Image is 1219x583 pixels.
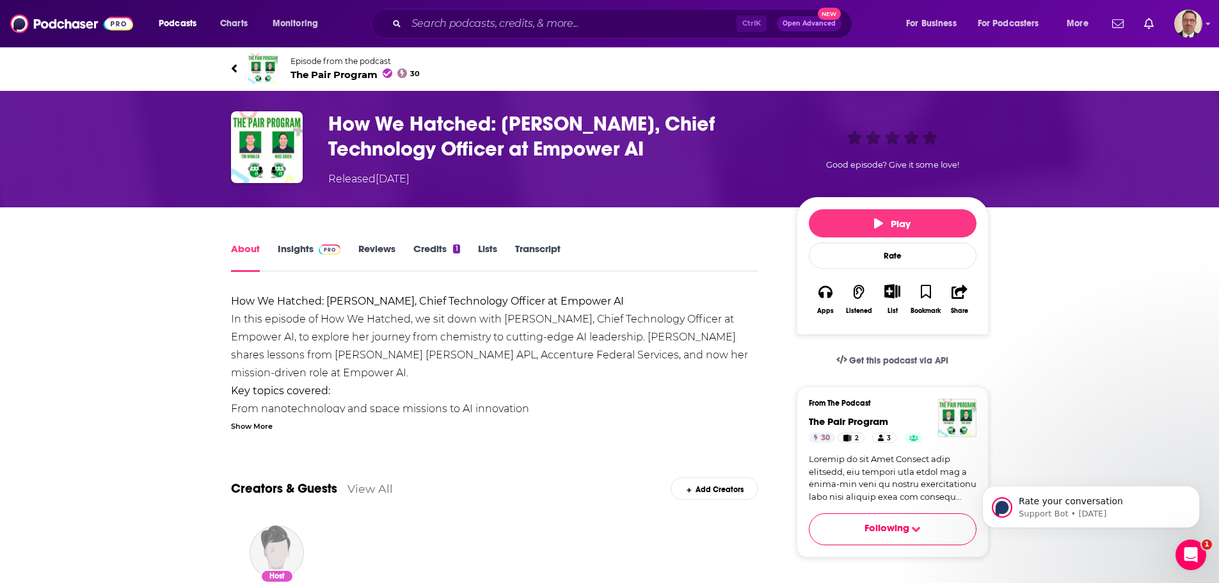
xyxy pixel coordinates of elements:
[842,276,875,323] button: Listened
[413,243,459,272] a: Credits1
[1058,13,1104,34] button: open menu
[864,522,909,538] span: Following
[1139,13,1159,35] a: Show notifications dropdown
[248,53,278,84] img: The Pair Program
[911,307,941,315] div: Bookmark
[906,15,957,33] span: For Business
[453,244,459,253] div: 1
[328,172,410,187] div: Released [DATE]
[1175,539,1206,570] iframe: Intercom live chat
[817,307,834,315] div: Apps
[809,243,976,269] div: Rate
[783,20,836,27] span: Open Advanced
[818,8,841,20] span: New
[879,284,905,298] button: Show More Button
[809,209,976,237] button: Play
[897,13,973,34] button: open menu
[809,276,842,323] button: Apps
[909,276,943,323] button: Bookmark
[1202,539,1212,550] span: 1
[358,243,395,272] a: Reviews
[231,295,624,307] strong: How We Hatched: [PERSON_NAME], Chief Technology Officer at Empower AI
[212,13,255,34] a: Charts
[291,56,420,66] span: Episode from the podcast
[231,481,337,497] a: Creators & Guests
[875,276,909,323] div: Show More ButtonList
[231,243,260,272] a: About
[809,433,835,443] a: 30
[838,433,864,443] a: 2
[1067,15,1088,33] span: More
[872,433,896,443] a: 3
[159,15,196,33] span: Podcasts
[347,482,393,495] a: View All
[846,307,872,315] div: Listened
[737,15,767,32] span: Ctrl K
[963,459,1219,548] iframe: Intercom notifications message
[264,13,335,34] button: open menu
[231,385,330,397] strong: Key topics covered:
[291,68,420,81] span: The Pair Program
[319,244,341,255] img: Podchaser Pro
[1174,10,1202,38] span: Logged in as PercPodcast
[938,399,976,437] img: The Pair Program
[809,513,976,545] button: Following
[887,432,891,445] span: 3
[874,218,911,230] span: Play
[969,13,1058,34] button: open menu
[777,16,841,31] button: Open AdvancedNew
[1174,10,1202,38] button: Show profile menu
[273,15,318,33] span: Monitoring
[978,15,1039,33] span: For Podcasters
[250,525,304,580] img: Thomas Horlacher
[826,160,959,170] span: Good episode? Give it some love!
[671,477,758,500] div: Add Creators
[220,15,248,33] span: Charts
[849,355,948,366] span: Get this podcast via API
[278,243,341,272] a: InsightsPodchaser Pro
[410,71,420,77] span: 30
[515,243,561,272] a: Transcript
[809,453,976,503] a: Loremip do sit Amet Consect adip elitsedd, eiu tempori utla etdol mag a enima-min veni qu nostru ...
[826,345,959,376] a: Get this podcast via API
[809,399,966,408] h3: From The Podcast
[328,111,776,161] h1: How We Hatched: Jennifer Sample, Chief Technology Officer at Empower AI
[888,307,898,315] div: List
[855,432,859,445] span: 2
[943,276,976,323] button: Share
[383,9,864,38] div: Search podcasts, credits, & more...
[260,570,294,583] div: Host
[231,53,610,84] a: The Pair ProgramEpisode from the podcastThe Pair Program30
[231,111,303,183] img: How We Hatched: Jennifer Sample, Chief Technology Officer at Empower AI
[809,415,888,427] a: The Pair Program
[821,432,830,445] span: 30
[406,13,737,34] input: Search podcasts, credits, & more...
[1107,13,1129,35] a: Show notifications dropdown
[150,13,213,34] button: open menu
[1174,10,1202,38] img: User Profile
[10,12,133,36] img: Podchaser - Follow, Share and Rate Podcasts
[231,400,759,418] li: From nanotechnology and space missions to AI innovation
[478,243,497,272] a: Lists
[951,307,968,315] div: Share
